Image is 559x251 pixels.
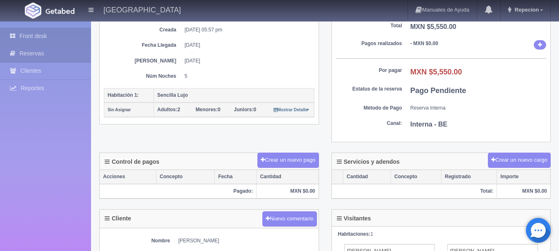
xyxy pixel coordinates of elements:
[336,86,402,93] dt: Estatus de la reserva
[185,26,308,33] dd: [DATE] 05:57 pm
[257,153,319,168] button: Crear un nuevo pago
[105,215,131,222] h4: Cliente
[110,57,176,65] dt: [PERSON_NAME]
[391,170,441,184] th: Concepto
[196,107,221,112] span: 0
[337,215,371,222] h4: Visitantes
[274,108,309,112] small: Mostrar Detalle
[410,41,438,46] b: - MXN $0.00
[234,107,256,112] span: 0
[274,107,309,112] a: Mostrar Detalle
[108,108,131,112] small: Sin Asignar
[110,26,176,33] dt: Creada
[336,40,402,47] dt: Pagos realizados
[410,105,547,112] dd: Reserva Interna
[338,231,371,237] strong: Habitaciones:
[513,7,539,13] span: Repecion
[234,107,253,112] strong: Juniors:
[336,67,402,74] dt: Por pagar
[100,170,156,184] th: Acciones
[338,231,545,238] div: 1
[154,88,314,103] th: Sencilla Lujo
[343,170,391,184] th: Cantidad
[337,159,400,165] h4: Servicios y adendos
[100,184,257,198] th: Pagado:
[336,105,402,112] dt: Método de Pago
[104,237,170,244] dt: Nombre
[185,42,308,49] dd: [DATE]
[110,42,176,49] dt: Fecha Llegada
[410,121,448,128] b: Interna - BE
[215,170,257,184] th: Fecha
[262,211,317,227] button: Nuevo comentario
[110,73,176,80] dt: Núm Noches
[105,159,159,165] h4: Control de pagos
[196,107,218,112] strong: Menores:
[156,170,215,184] th: Concepto
[257,170,319,184] th: Cantidad
[336,22,402,29] dt: Total
[257,184,319,198] th: MXN $0.00
[46,8,74,14] img: Getabed
[157,107,180,112] span: 2
[497,170,550,184] th: Importe
[103,4,181,14] h4: [GEOGRAPHIC_DATA]
[185,57,308,65] dd: [DATE]
[410,68,462,76] b: MXN $5,550.00
[178,237,314,244] dd: [PERSON_NAME]
[336,120,402,127] dt: Canal:
[410,23,456,30] b: MXN $5,550.00
[157,107,178,112] strong: Adultos:
[488,153,551,168] button: Crear un nuevo cargo
[497,184,550,198] th: MXN $0.00
[410,86,466,95] b: Pago Pendiente
[108,92,139,98] b: Habitación 1:
[185,73,308,80] dd: 5
[332,184,497,198] th: Total:
[441,170,497,184] th: Registrado
[25,2,41,19] img: Getabed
